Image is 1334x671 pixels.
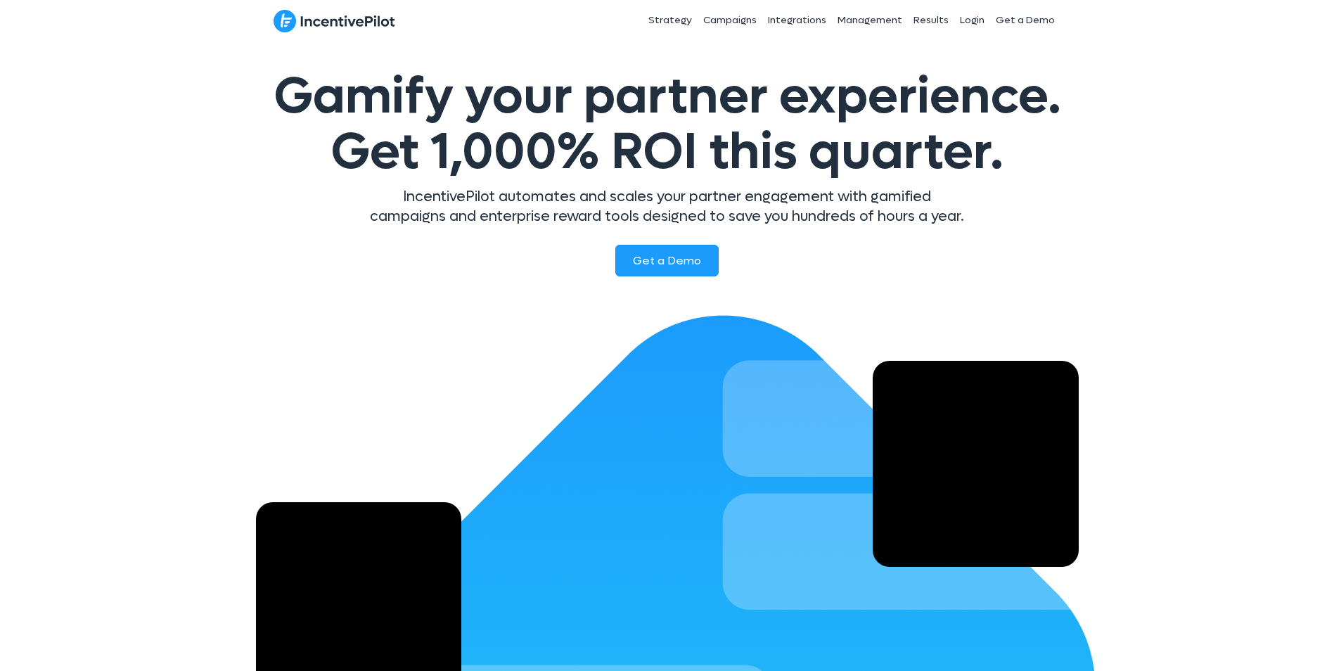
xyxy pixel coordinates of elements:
div: Video Player [873,361,1079,567]
span: Gamify your partner experience. [274,63,1061,185]
a: Campaigns [698,3,762,38]
a: Strategy [643,3,698,38]
p: IncentivePilot automates and scales your partner engagement with gamified campaigns and enterpris... [368,187,966,226]
a: Login [954,3,990,38]
a: Get a Demo [990,3,1060,38]
span: Get 1,000% ROI this quarter. [331,119,1003,185]
a: Integrations [762,3,832,38]
a: Results [908,3,954,38]
a: Management [832,3,908,38]
a: Get a Demo [615,245,719,276]
img: IncentivePilot [274,9,395,33]
span: Get a Demo [633,253,701,268]
nav: Header Menu [546,3,1061,38]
